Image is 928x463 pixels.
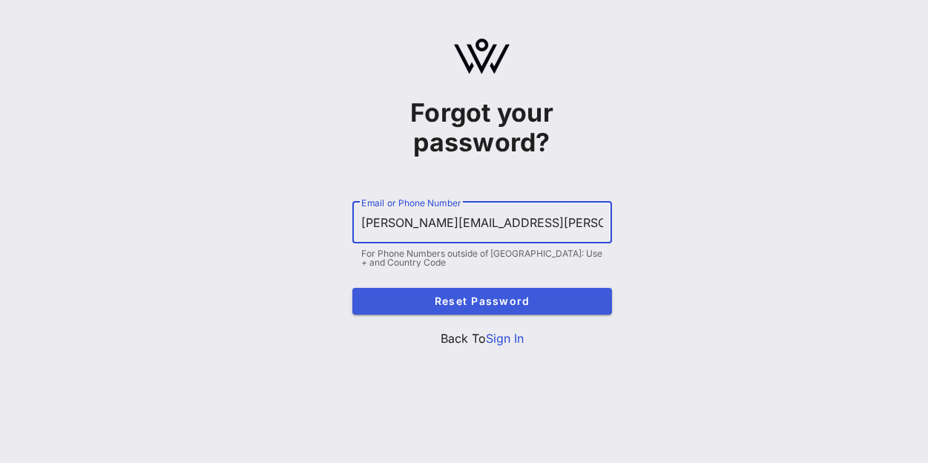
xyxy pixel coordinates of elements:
[352,329,612,347] p: Back To
[486,331,524,346] a: Sign In
[361,211,603,234] input: Email or Phone Number
[454,39,510,74] img: logo.svg
[361,249,603,267] div: For Phone Numbers outside of [GEOGRAPHIC_DATA]: Use + and Country Code
[361,197,461,208] label: Email or Phone Number
[352,288,612,315] button: Reset Password
[364,295,600,307] span: Reset Password
[352,98,612,157] h1: Forgot your password?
